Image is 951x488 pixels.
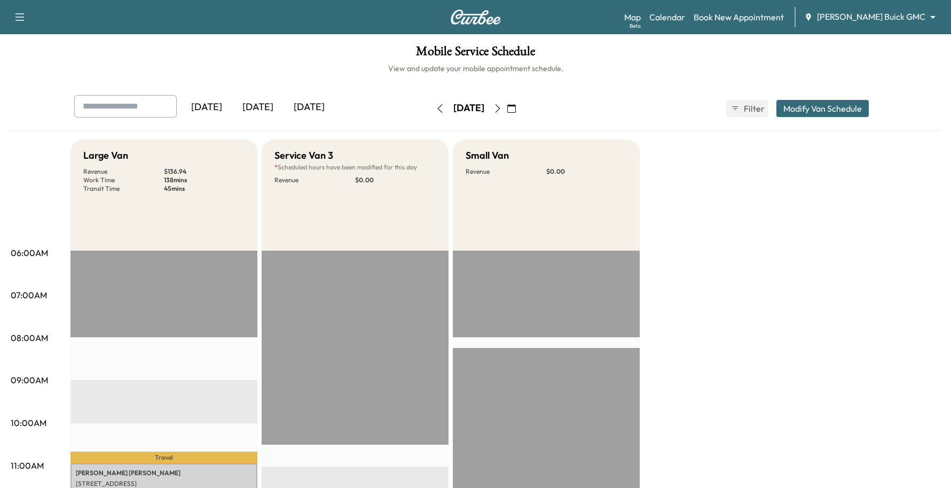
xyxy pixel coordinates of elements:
p: [STREET_ADDRESS] [76,479,252,488]
p: Travel [70,452,257,463]
p: 08:00AM [11,331,48,344]
p: 09:00AM [11,374,48,386]
p: 138 mins [164,176,245,184]
a: Calendar [649,11,685,24]
h1: Mobile Service Schedule [11,45,940,63]
p: Revenue [274,176,355,184]
h5: Small Van [466,148,509,163]
span: Filter [744,102,763,115]
a: Book New Appointment [694,11,784,24]
span: [PERSON_NAME] Buick GMC [817,11,925,23]
a: MapBeta [624,11,641,24]
img: Curbee Logo [450,10,501,25]
p: 45 mins [164,184,245,193]
p: $ 0.00 [546,167,627,176]
div: [DATE] [453,102,484,115]
div: Beta [630,22,641,30]
h5: Large Van [83,148,128,163]
div: [DATE] [181,95,232,120]
button: Filter [726,100,768,117]
div: [DATE] [284,95,335,120]
p: Revenue [83,167,164,176]
button: Modify Van Schedule [776,100,869,117]
h6: View and update your mobile appointment schedule. [11,63,940,74]
p: $ 0.00 [355,176,436,184]
p: Revenue [466,167,546,176]
p: 06:00AM [11,246,48,259]
div: [DATE] [232,95,284,120]
p: Transit Time [83,184,164,193]
p: 07:00AM [11,289,47,301]
p: 11:00AM [11,459,44,472]
h5: Service Van 3 [274,148,333,163]
p: $ 136.94 [164,167,245,176]
p: Scheduled hours have been modified for this day [274,163,436,172]
p: Work Time [83,176,164,184]
p: [PERSON_NAME] [PERSON_NAME] [76,469,252,477]
p: 10:00AM [11,416,46,429]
